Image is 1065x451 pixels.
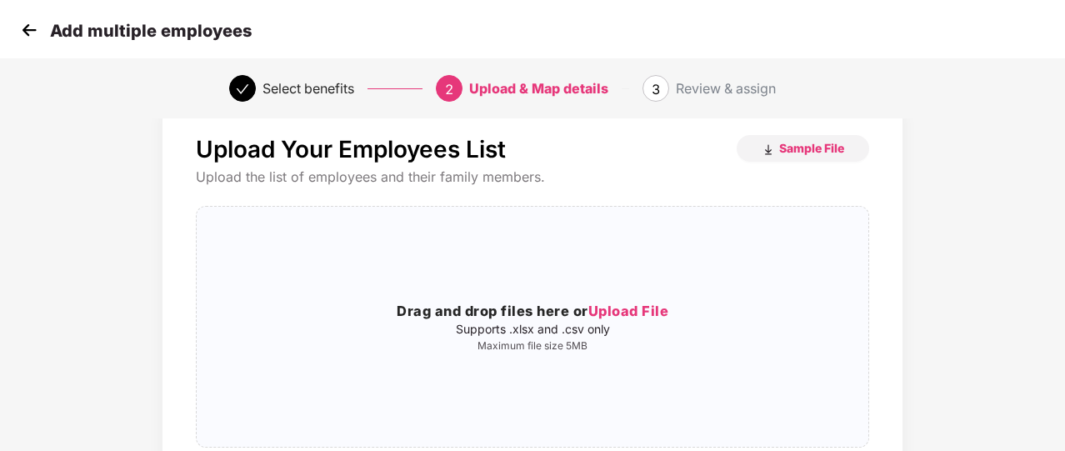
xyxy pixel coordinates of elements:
span: 3 [652,81,660,98]
div: Upload & Map details [469,75,608,102]
span: Sample File [779,140,844,156]
button: Sample File [737,135,869,162]
span: Upload File [588,303,669,319]
p: Upload Your Employees List [196,135,506,163]
div: Select benefits [262,75,354,102]
div: Upload the list of employees and their family members. [196,168,869,186]
h3: Drag and drop files here or [197,301,868,323]
img: download_icon [762,143,775,157]
p: Maximum file size 5MB [197,339,868,353]
span: Drag and drop files here orUpload FileSupports .xlsx and .csv onlyMaximum file size 5MB [197,207,868,447]
div: Review & assign [676,75,776,102]
span: 2 [445,81,453,98]
p: Add multiple employees [50,21,252,41]
span: check [236,83,249,96]
img: svg+xml;base64,PHN2ZyB4bWxucz0iaHR0cDovL3d3dy53My5vcmcvMjAwMC9zdmciIHdpZHRoPSIzMCIgaGVpZ2h0PSIzMC... [17,18,42,43]
p: Supports .xlsx and .csv only [197,323,868,336]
